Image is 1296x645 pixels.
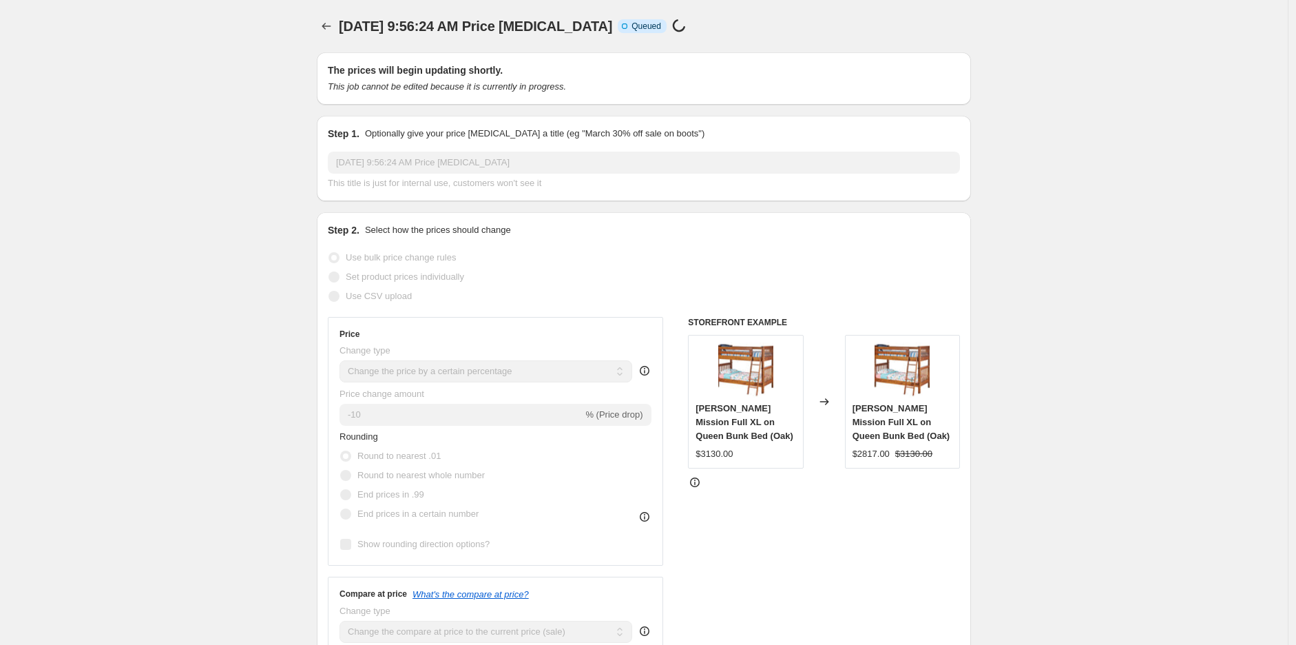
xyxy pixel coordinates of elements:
h3: Price [339,329,359,340]
span: Round to nearest whole number [357,470,485,480]
h2: Step 2. [328,223,359,237]
strike: $3130.00 [895,447,932,461]
span: Show rounding direction options? [357,539,490,549]
span: Price change amount [339,389,424,399]
div: help [638,624,651,638]
span: [DATE] 9:56:24 AM Price [MEDICAL_DATA] [339,19,612,34]
h6: STOREFRONT EXAMPLE [688,317,960,328]
span: End prices in .99 [357,489,424,500]
button: What's the compare at price? [412,589,529,600]
span: % (Price drop) [585,409,642,420]
span: End prices in a certain number [357,509,479,519]
p: Select how the prices should change [365,223,511,237]
span: [PERSON_NAME] Mission Full XL on Queen Bunk Bed (Oak) [853,403,950,441]
span: This title is just for internal use, customers won't see it [328,178,541,188]
span: Round to nearest .01 [357,451,441,461]
i: This job cannot be edited because it is currently in progress. [328,81,566,92]
div: $2817.00 [853,447,890,461]
input: 30% off holiday sale [328,152,960,174]
button: Price change jobs [317,17,336,36]
span: Use CSV upload [346,291,412,301]
div: $3130.00 [696,447,733,461]
img: Millers-Mission-TT-Bunk_0593_80x.jpg [718,342,773,398]
h2: Step 1. [328,127,359,141]
h2: The prices will begin updating shortly. [328,63,960,77]
img: Millers-Mission-TT-Bunk_0593_80x.jpg [875,342,930,398]
span: [PERSON_NAME] Mission Full XL on Queen Bunk Bed (Oak) [696,403,793,441]
span: Change type [339,606,390,616]
p: Optionally give your price [MEDICAL_DATA] a title (eg "March 30% off sale on boots") [365,127,704,141]
span: Rounding [339,431,378,442]
span: Queued [631,21,661,32]
span: Change type [339,345,390,356]
span: Use bulk price change rules [346,252,456,263]
div: help [638,364,651,378]
span: Set product prices individually [346,272,464,282]
input: -15 [339,404,583,426]
h3: Compare at price [339,588,407,600]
